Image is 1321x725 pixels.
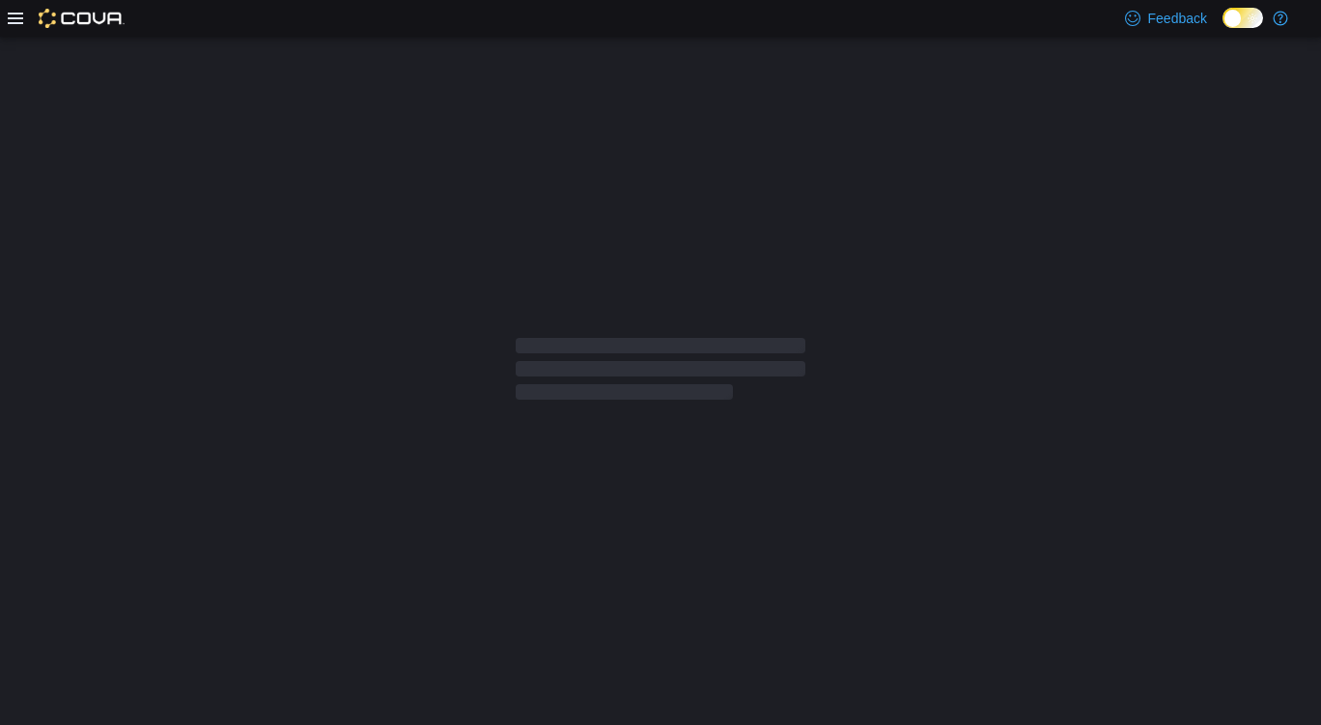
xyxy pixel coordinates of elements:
input: Dark Mode [1223,8,1263,28]
span: Feedback [1148,9,1207,28]
span: Dark Mode [1223,28,1223,29]
img: Cova [39,9,125,28]
span: Loading [516,342,805,404]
